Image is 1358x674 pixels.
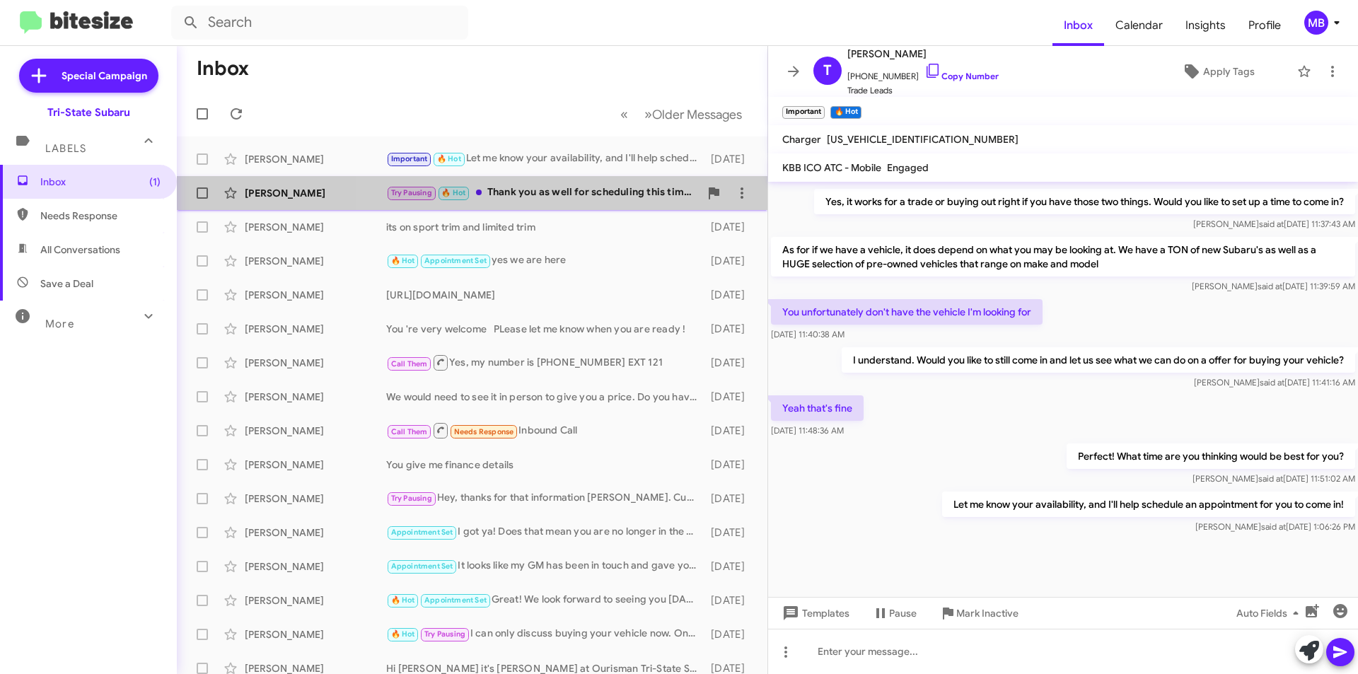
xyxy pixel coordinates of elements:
[245,356,386,370] div: [PERSON_NAME]
[245,390,386,404] div: [PERSON_NAME]
[704,322,756,336] div: [DATE]
[386,524,704,540] div: I got ya! Does that mean you are no longer in the market or are you now looking for a crossover SUV?
[386,390,704,404] div: We would need to see it in person to give you a price. Do you have time to stop in and let us tak...
[704,254,756,268] div: [DATE]
[771,425,844,436] span: [DATE] 11:48:36 AM
[1261,521,1286,532] span: said at
[704,458,756,472] div: [DATE]
[771,329,845,339] span: [DATE] 11:40:38 AM
[245,220,386,234] div: [PERSON_NAME]
[644,105,652,123] span: »
[1145,59,1290,84] button: Apply Tags
[652,107,742,122] span: Older Messages
[391,528,453,537] span: Appointment Set
[861,600,928,626] button: Pause
[386,592,704,608] div: Great! We look forward to seeing you [DATE] at 1 p.m. to discuss your vehicle. Let us know if you...
[386,490,704,506] div: Hey, thanks for that information [PERSON_NAME]. Currently on the road in [US_STATE]. Won't be bac...
[245,186,386,200] div: [PERSON_NAME]
[40,277,93,291] span: Save a Deal
[782,133,821,146] span: Charger
[1193,219,1355,229] span: [PERSON_NAME] [DATE] 11:37:43 AM
[386,558,704,574] div: It looks like my GM has been in touch and gave you some updated pricing. We will see you this aft...
[424,256,487,265] span: Appointment Set
[704,152,756,166] div: [DATE]
[847,45,999,62] span: [PERSON_NAME]
[424,629,465,639] span: Try Pausing
[887,161,929,174] span: Engaged
[847,62,999,83] span: [PHONE_NUMBER]
[1052,5,1104,46] a: Inbox
[704,220,756,234] div: [DATE]
[1192,473,1355,484] span: [PERSON_NAME] [DATE] 11:51:02 AM
[245,288,386,302] div: [PERSON_NAME]
[613,100,750,129] nav: Page navigation example
[768,600,861,626] button: Templates
[1258,281,1282,291] span: said at
[45,142,86,155] span: Labels
[386,151,704,167] div: Let me know your availability, and I'll help schedule an appointment for you to come in!
[245,492,386,506] div: [PERSON_NAME]
[391,154,428,163] span: Important
[391,256,415,265] span: 🔥 Hot
[704,424,756,438] div: [DATE]
[391,629,415,639] span: 🔥 Hot
[437,154,461,163] span: 🔥 Hot
[942,492,1355,517] p: Let me know your availability, and I'll help schedule an appointment for you to come in!
[1174,5,1237,46] a: Insights
[391,562,453,571] span: Appointment Set
[1304,11,1328,35] div: MB
[1194,377,1355,388] span: [PERSON_NAME] [DATE] 11:41:16 AM
[391,188,432,197] span: Try Pausing
[782,106,825,119] small: Important
[1259,219,1284,229] span: said at
[1104,5,1174,46] a: Calendar
[19,59,158,93] a: Special Campaign
[386,252,704,269] div: yes we are here
[40,243,120,257] span: All Conversations
[391,494,432,503] span: Try Pausing
[245,152,386,166] div: [PERSON_NAME]
[1292,11,1342,35] button: MB
[386,354,704,371] div: Yes, my number is [PHONE_NUMBER] EXT 121
[40,209,161,223] span: Needs Response
[424,595,487,605] span: Appointment Set
[782,161,881,174] span: KBB ICO ATC - Mobile
[830,106,861,119] small: 🔥 Hot
[779,600,849,626] span: Templates
[704,356,756,370] div: [DATE]
[386,220,704,234] div: its on sport trim and limited trim
[1067,443,1355,469] p: Perfect! What time are you thinking would be best for you?
[704,525,756,540] div: [DATE]
[391,359,428,368] span: Call Them
[1195,521,1355,532] span: [PERSON_NAME] [DATE] 1:06:26 PM
[1225,600,1316,626] button: Auto Fields
[441,188,465,197] span: 🔥 Hot
[1192,281,1355,291] span: [PERSON_NAME] [DATE] 11:39:59 AM
[454,427,514,436] span: Needs Response
[704,390,756,404] div: [DATE]
[149,175,161,189] span: (1)
[612,100,637,129] button: Previous
[889,600,917,626] span: Pause
[1203,59,1255,84] span: Apply Tags
[386,288,704,302] div: [URL][DOMAIN_NAME]
[386,185,700,201] div: Thank you as well for scheduling this time for me. I really love my Subaru and I would love to ge...
[245,559,386,574] div: [PERSON_NAME]
[386,458,704,472] div: You give me finance details
[1258,473,1283,484] span: said at
[1237,5,1292,46] a: Profile
[245,322,386,336] div: [PERSON_NAME]
[704,627,756,641] div: [DATE]
[636,100,750,129] button: Next
[823,59,832,82] span: T
[771,299,1043,325] p: You unfortunately don't have the vehicle I'm looking for
[1236,600,1304,626] span: Auto Fields
[386,322,704,336] div: You 're very welcome PLease let me know when you are ready !
[245,593,386,608] div: [PERSON_NAME]
[391,595,415,605] span: 🔥 Hot
[386,626,704,642] div: I can only discuss buying your vehicle now. Once you're ready to visit, we can appraise it. Let m...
